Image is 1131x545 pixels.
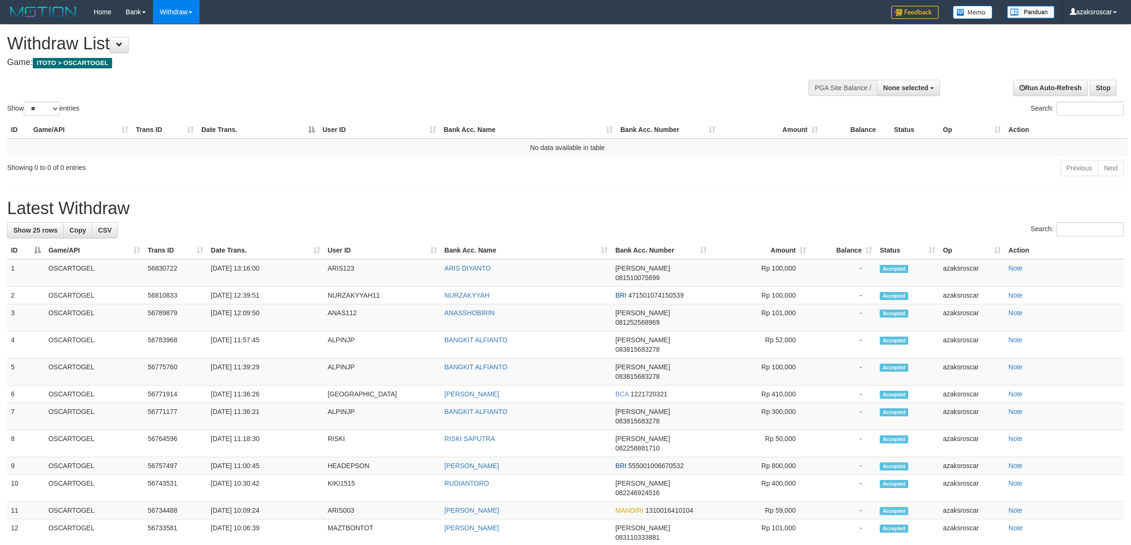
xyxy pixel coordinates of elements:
td: [DATE] 11:00:45 [207,457,324,475]
td: 56789879 [144,304,207,331]
a: Note [1008,435,1023,442]
a: RISKI SAPUTRA [445,435,495,442]
span: Accepted [880,525,908,533]
td: azaksroscar [939,403,1005,430]
td: Rp 410,000 [711,385,810,403]
td: 56771914 [144,385,207,403]
td: [GEOGRAPHIC_DATA] [324,385,441,403]
td: OSCARTOGEL [45,475,144,502]
span: Accepted [880,391,908,399]
td: OSCARTOGEL [45,331,144,358]
span: Accepted [880,265,908,273]
th: Action [1005,121,1128,139]
td: 56764596 [144,430,207,457]
td: Rp 52,000 [711,331,810,358]
td: Rp 50,000 [711,430,810,457]
h1: Withdraw List [7,34,744,53]
td: - [810,358,876,385]
a: Note [1008,507,1023,514]
span: [PERSON_NAME] [615,309,670,317]
td: - [810,331,876,358]
span: Show 25 rows [13,226,57,234]
span: [PERSON_NAME] [615,264,670,272]
span: Accepted [880,435,908,443]
span: MANDIRI [615,507,643,514]
a: Note [1008,309,1023,317]
td: - [810,430,876,457]
span: Copy 081510075699 to clipboard [615,274,659,282]
td: Rp 100,000 [711,259,810,287]
td: OSCARTOGEL [45,403,144,430]
td: 9 [7,457,45,475]
h4: Game: [7,58,744,67]
a: Run Auto-Refresh [1013,80,1088,96]
img: panduan.png [1007,6,1055,19]
a: BANGKIT ALFIANTO [445,336,508,344]
span: Accepted [880,292,908,300]
td: ANAS112 [324,304,441,331]
span: Copy 1310016410104 to clipboard [645,507,693,514]
td: 56734488 [144,502,207,519]
td: Rp 800,000 [711,457,810,475]
th: Status: activate to sort column ascending [876,242,939,259]
span: CSV [98,226,112,234]
td: Rp 100,000 [711,358,810,385]
span: Copy 081252568969 to clipboard [615,319,659,326]
th: Date Trans.: activate to sort column descending [198,121,319,139]
td: 5 [7,358,45,385]
td: OSCARTOGEL [45,502,144,519]
th: ID: activate to sort column descending [7,242,45,259]
td: Rp 400,000 [711,475,810,502]
td: - [810,502,876,519]
img: MOTION_logo.png [7,5,79,19]
td: OSCARTOGEL [45,430,144,457]
td: [DATE] 11:18:30 [207,430,324,457]
span: [PERSON_NAME] [615,435,670,442]
th: Action [1005,242,1124,259]
span: Copy 471501074150539 to clipboard [628,291,684,299]
td: OSCARTOGEL [45,385,144,403]
td: OSCARTOGEL [45,358,144,385]
td: [DATE] 10:30:42 [207,475,324,502]
td: [DATE] 12:39:51 [207,287,324,304]
td: No data available in table [7,139,1128,156]
a: Show 25 rows [7,222,64,238]
span: Accepted [880,364,908,372]
span: Accepted [880,408,908,416]
span: Copy 083815683278 to clipboard [615,373,659,380]
a: Note [1008,336,1023,344]
span: Copy 083815683278 to clipboard [615,417,659,425]
td: [DATE] 11:36:26 [207,385,324,403]
td: [DATE] 12:09:50 [207,304,324,331]
td: [DATE] 10:09:24 [207,502,324,519]
td: ALPINJP [324,403,441,430]
td: - [810,403,876,430]
h1: Latest Withdraw [7,199,1124,218]
th: Balance: activate to sort column ascending [810,242,876,259]
span: Accepted [880,462,908,470]
a: Stop [1090,80,1117,96]
a: [PERSON_NAME] [445,390,499,398]
input: Search: [1056,102,1124,116]
a: Note [1008,363,1023,371]
th: Bank Acc. Number: activate to sort column ascending [611,242,711,259]
td: azaksroscar [939,331,1005,358]
td: 1 [7,259,45,287]
a: [PERSON_NAME] [445,462,499,470]
th: Op: activate to sort column ascending [939,121,1005,139]
a: NURZAKYYAH [445,291,490,299]
input: Search: [1056,222,1124,236]
span: Accepted [880,480,908,488]
span: [PERSON_NAME] [615,408,670,415]
th: Status [890,121,939,139]
td: azaksroscar [939,385,1005,403]
th: Game/API: activate to sort column ascending [29,121,132,139]
th: Trans ID: activate to sort column ascending [132,121,198,139]
span: Copy 1221720321 to clipboard [630,390,667,398]
a: Note [1008,390,1023,398]
td: [DATE] 11:39:29 [207,358,324,385]
td: azaksroscar [939,304,1005,331]
td: - [810,287,876,304]
a: CSV [92,222,118,238]
td: OSCARTOGEL [45,259,144,287]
